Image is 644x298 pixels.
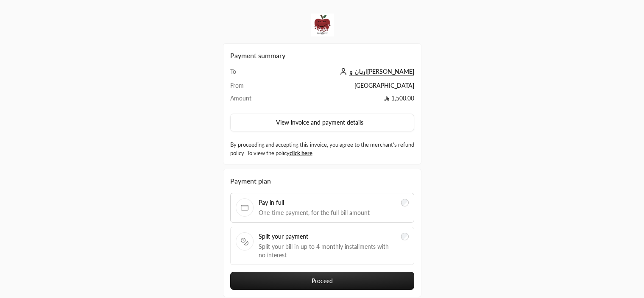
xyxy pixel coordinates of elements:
[290,150,312,156] a: click here
[311,14,334,36] img: Company Logo
[401,233,409,240] input: Split your paymentSplit your bill in up to 4 monthly installments with no interest
[230,50,414,61] h2: Payment summary
[230,272,414,290] button: Proceed
[230,141,414,157] label: By proceeding and accepting this invoice, you agree to the merchant’s refund policy. To view the ...
[230,67,270,81] td: To
[401,199,409,206] input: Pay in fullOne-time payment, for the full bill amount
[230,176,414,186] div: Payment plan
[259,232,396,241] span: Split your payment
[230,114,414,131] button: View invoice and payment details
[230,94,270,107] td: Amount
[259,242,396,259] span: Split your bill in up to 4 monthly installments with no interest
[230,81,270,94] td: From
[337,68,414,75] a: اريان و[PERSON_NAME]
[270,81,414,94] td: [GEOGRAPHIC_DATA]
[259,198,396,207] span: Pay in full
[259,209,396,217] span: One-time payment, for the full bill amount
[349,68,414,75] span: اريان و[PERSON_NAME]
[270,94,414,107] td: 1,500.00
